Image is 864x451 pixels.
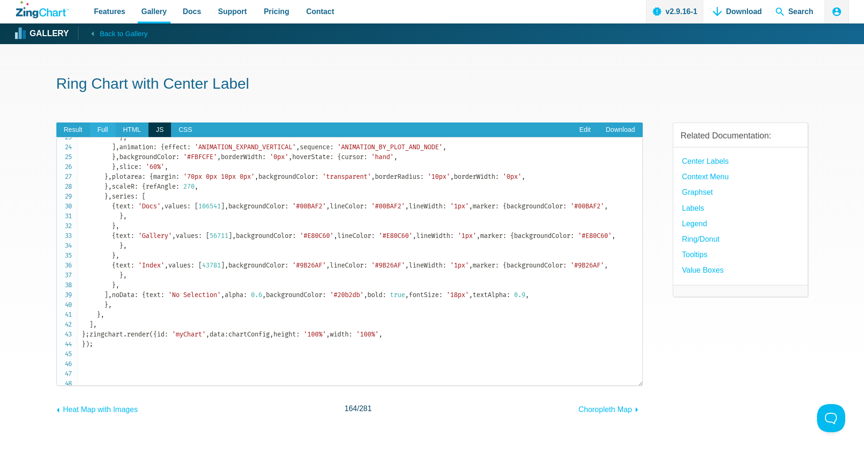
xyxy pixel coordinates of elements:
span: , [405,202,409,210]
span: } [82,340,86,348]
span: , [93,321,97,329]
span: : [164,330,168,338]
span: : [176,173,179,181]
span: 106541 [198,202,221,210]
span: } [82,330,86,338]
span: { [142,183,146,191]
span: , [379,330,382,338]
span: '#E80C60' [300,232,334,240]
span: : [503,232,506,240]
span: : [153,143,157,151]
span: , [101,311,104,319]
span: } [104,192,108,200]
span: , [469,291,473,299]
span: ; [89,340,93,348]
span: 'No Selection' [168,291,221,299]
span: , [108,291,112,299]
span: ] [89,321,93,329]
span: , [116,252,119,260]
span: { [142,291,146,299]
span: , [364,291,367,299]
span: , [123,242,127,250]
span: , [161,202,164,210]
span: '18px' [446,291,469,299]
span: : [495,261,499,269]
span: ] [228,232,232,240]
span: ( [149,330,153,338]
span: 0.9 [514,291,525,299]
a: Gallery [16,27,69,41]
span: : [243,291,247,299]
a: Context Menu [682,170,729,183]
h1: Ring Chart with Center Label [56,74,808,95]
iframe: Toggle Customer Support [817,404,845,432]
span: , [334,232,337,240]
span: / [344,402,372,415]
span: '1px' [450,202,469,210]
span: , [326,330,330,338]
span: Back to Gallery [100,28,148,40]
span: , [164,163,168,171]
span: '#00BAF2' [371,202,405,210]
span: : [191,261,195,269]
span: } [112,252,116,260]
span: , [525,291,529,299]
span: : [198,232,202,240]
span: : [134,291,138,299]
a: Labels [682,202,704,214]
a: ZingChart Logo. Click to return to the homepage [16,1,69,18]
span: : [439,291,443,299]
span: } [119,242,123,250]
span: , [116,163,119,171]
span: [ [206,232,210,240]
span: , [108,173,112,181]
span: [ [142,192,146,200]
span: , [123,271,127,279]
span: , [604,202,608,210]
span: { [112,261,116,269]
span: { [161,143,164,151]
span: ] [221,202,225,210]
span: '#9B26AF' [292,261,326,269]
a: Center Labels [682,155,729,168]
span: , [405,291,409,299]
span: : [176,153,179,161]
span: '1px' [458,232,476,240]
span: : [131,202,134,210]
a: Choropleth Map [578,401,642,416]
span: , [296,143,300,151]
span: : [443,261,446,269]
span: , [326,202,330,210]
a: Legend [682,217,707,230]
span: } [104,301,108,309]
span: 'transparent' [322,173,371,181]
span: : [371,232,375,240]
span: : [161,291,164,299]
span: Features [94,5,125,18]
span: 'Gallery' [138,232,172,240]
span: , [612,232,615,240]
a: Download [598,122,642,138]
span: '10px' [428,173,450,181]
span: : [322,291,326,299]
span: Full [90,122,116,138]
span: { [337,153,341,161]
span: 270 [183,183,195,191]
span: , [164,261,168,269]
span: , [225,202,228,210]
span: '#20b2db' [330,291,364,299]
span: '#E80C60' [379,232,413,240]
span: 'Docs' [138,202,161,210]
span: , [221,291,225,299]
span: , [326,261,330,269]
span: { [503,261,506,269]
span: , [604,261,608,269]
span: '#FBFCFE' [183,153,217,161]
span: true [390,291,405,299]
span: 164 [344,405,357,413]
span: , [206,330,210,338]
a: Heat Map with Images [56,401,138,416]
span: '#E80C60' [578,232,612,240]
span: : [443,202,446,210]
strong: Gallery [30,30,69,38]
